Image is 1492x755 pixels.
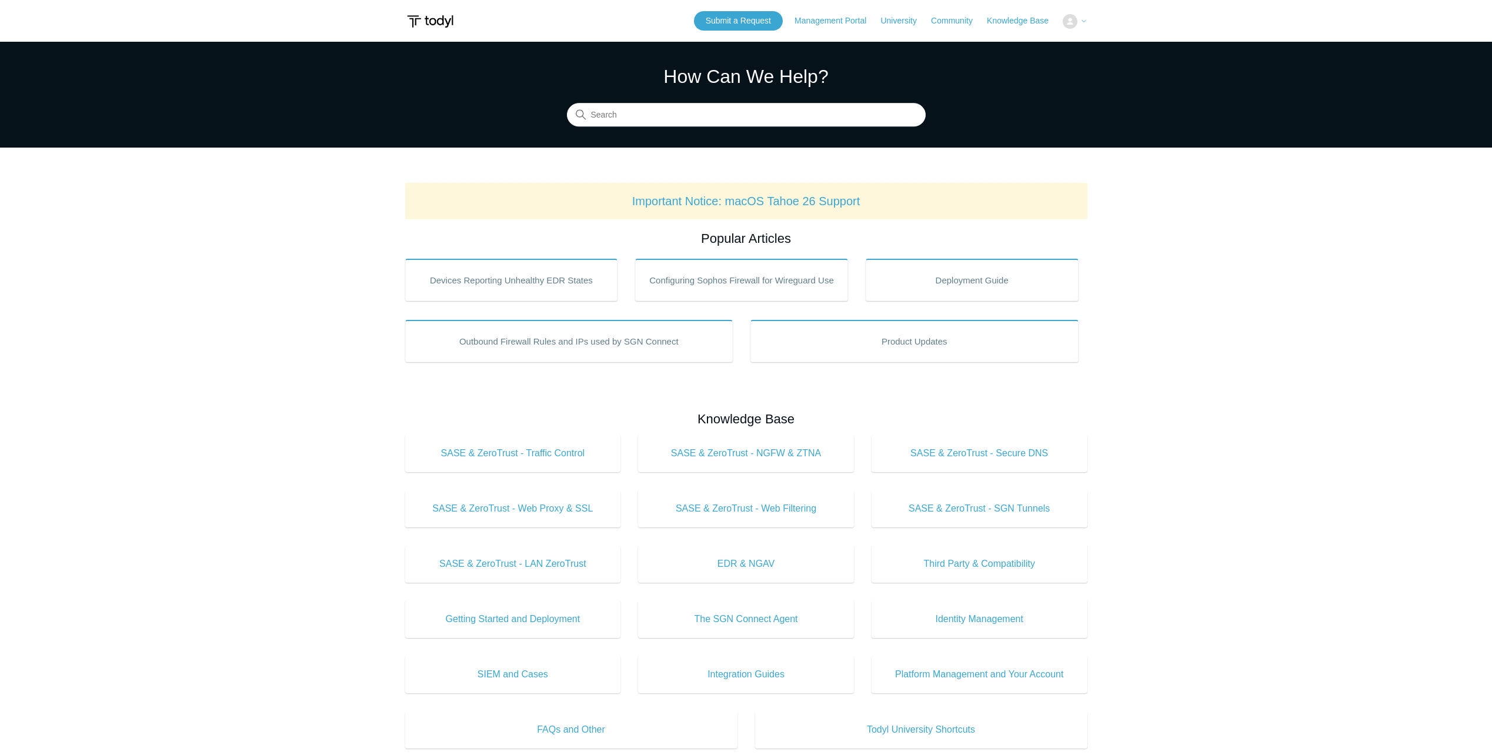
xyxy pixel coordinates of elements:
[405,320,733,362] a: Outbound Firewall Rules and IPs used by SGN Connect
[405,229,1087,248] h2: Popular Articles
[423,612,603,626] span: Getting Started and Deployment
[694,11,783,31] a: Submit a Request
[889,667,1070,681] span: Platform Management and Your Account
[635,259,848,301] a: Configuring Sophos Firewall for Wireguard Use
[423,667,603,681] span: SIEM and Cases
[638,435,854,472] a: SASE & ZeroTrust - NGFW & ZTNA
[872,490,1087,527] a: SASE & ZeroTrust - SGN Tunnels
[405,259,618,301] a: Devices Reporting Unhealthy EDR States
[872,545,1087,583] a: Third Party & Compatibility
[405,600,621,638] a: Getting Started and Deployment
[889,612,1070,626] span: Identity Management
[405,11,455,32] img: Todyl Support Center Help Center home page
[423,723,720,737] span: FAQs and Other
[405,545,621,583] a: SASE & ZeroTrust - LAN ZeroTrust
[638,656,854,693] a: Integration Guides
[638,545,854,583] a: EDR & NGAV
[638,490,854,527] a: SASE & ZeroTrust - Web Filtering
[656,557,836,571] span: EDR & NGAV
[656,502,836,516] span: SASE & ZeroTrust - Web Filtering
[632,195,860,208] a: Important Notice: macOS Tahoe 26 Support
[423,446,603,460] span: SASE & ZeroTrust - Traffic Control
[795,15,878,27] a: Management Portal
[872,435,1087,472] a: SASE & ZeroTrust - Secure DNS
[423,557,603,571] span: SASE & ZeroTrust - LAN ZeroTrust
[880,15,928,27] a: University
[872,600,1087,638] a: Identity Management
[773,723,1070,737] span: Todyl University Shortcuts
[872,656,1087,693] a: Platform Management and Your Account
[750,320,1079,362] a: Product Updates
[931,15,984,27] a: Community
[987,15,1060,27] a: Knowledge Base
[405,409,1087,429] h2: Knowledge Base
[405,711,737,749] a: FAQs and Other
[405,490,621,527] a: SASE & ZeroTrust - Web Proxy & SSL
[866,259,1079,301] a: Deployment Guide
[638,600,854,638] a: The SGN Connect Agent
[567,103,926,127] input: Search
[405,435,621,472] a: SASE & ZeroTrust - Traffic Control
[656,446,836,460] span: SASE & ZeroTrust - NGFW & ZTNA
[656,667,836,681] span: Integration Guides
[656,612,836,626] span: The SGN Connect Agent
[755,711,1087,749] a: Todyl University Shortcuts
[423,502,603,516] span: SASE & ZeroTrust - Web Proxy & SSL
[889,502,1070,516] span: SASE & ZeroTrust - SGN Tunnels
[889,446,1070,460] span: SASE & ZeroTrust - Secure DNS
[567,62,926,91] h1: How Can We Help?
[405,656,621,693] a: SIEM and Cases
[889,557,1070,571] span: Third Party & Compatibility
